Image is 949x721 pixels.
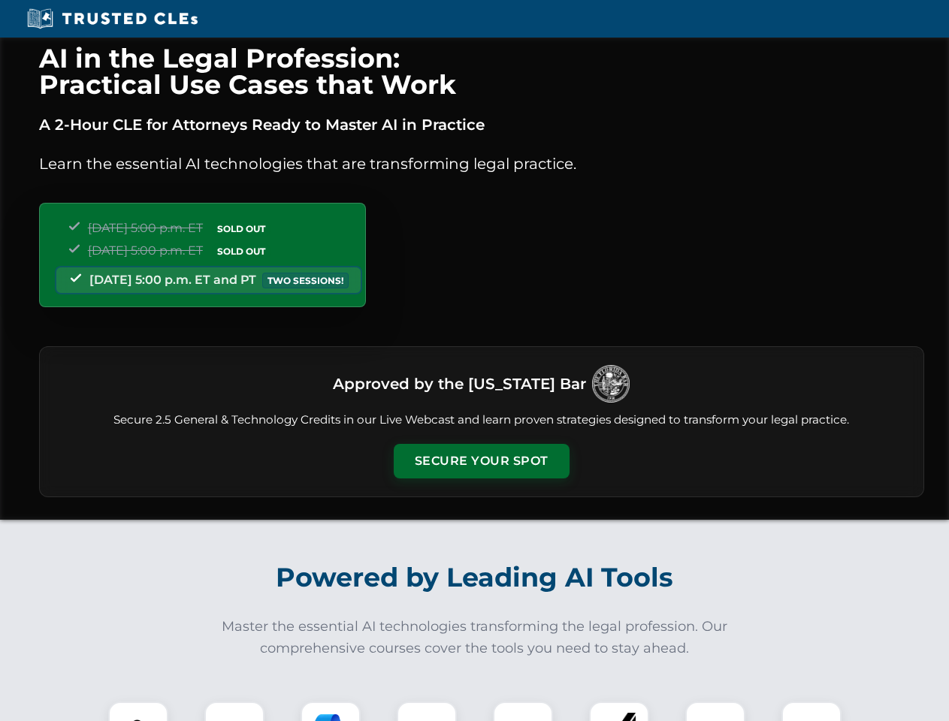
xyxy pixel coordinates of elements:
span: SOLD OUT [212,243,270,259]
span: [DATE] 5:00 p.m. ET [88,221,203,235]
p: A 2-Hour CLE for Attorneys Ready to Master AI in Practice [39,113,924,137]
span: [DATE] 5:00 p.m. ET [88,243,203,258]
img: Trusted CLEs [23,8,202,30]
h2: Powered by Leading AI Tools [59,551,891,604]
p: Learn the essential AI technologies that are transforming legal practice. [39,152,924,176]
span: SOLD OUT [212,221,270,237]
h1: AI in the Legal Profession: Practical Use Cases that Work [39,45,924,98]
img: Logo [592,365,630,403]
p: Master the essential AI technologies transforming the legal profession. Our comprehensive courses... [212,616,738,659]
p: Secure 2.5 General & Technology Credits in our Live Webcast and learn proven strategies designed ... [58,412,905,429]
h3: Approved by the [US_STATE] Bar [333,370,586,397]
button: Secure Your Spot [394,444,570,478]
